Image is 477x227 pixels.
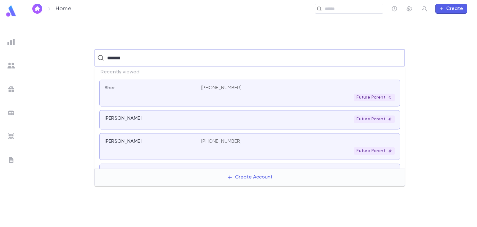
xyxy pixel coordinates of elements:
[357,95,392,100] p: Future Parent
[56,5,71,12] p: Home
[7,62,15,69] img: students_grey.60c7aba0da46da39d6d829b817ac14fc.svg
[7,86,15,93] img: campaigns_grey.99e729a5f7ee94e3726e6486bddda8f1.svg
[105,85,115,91] p: Sher
[201,85,242,91] p: [PHONE_NUMBER]
[7,133,15,140] img: imports_grey.530a8a0e642e233f2baf0ef88e8c9fcb.svg
[354,147,395,155] div: Future Parent
[7,156,15,164] img: letters_grey.7941b92b52307dd3b8a917253454ce1c.svg
[105,138,142,145] p: [PERSON_NAME]
[354,115,395,123] div: Future Parent
[435,4,467,14] button: Create
[34,6,41,11] img: home_white.a664292cf8c1dea59945f0da9f25487c.svg
[5,5,17,17] img: logo
[94,67,405,78] p: Recently viewed
[357,148,392,153] p: Future Parent
[354,94,395,101] div: Future Parent
[222,171,278,183] button: Create Account
[201,138,242,145] p: [PHONE_NUMBER]
[105,115,142,122] p: [PERSON_NAME]
[7,109,15,117] img: batches_grey.339ca447c9d9533ef1741baa751efc33.svg
[7,38,15,46] img: reports_grey.c525e4749d1bce6a11f5fe2a8de1b229.svg
[357,117,392,122] p: Future Parent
